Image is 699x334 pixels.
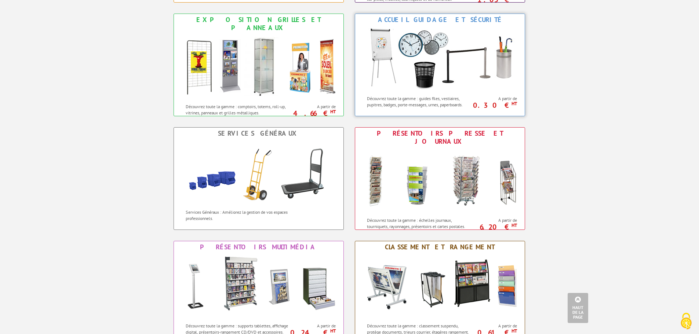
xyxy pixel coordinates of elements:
p: Services Généraux : Améliorez la gestion de vos espaces professionnels. [186,209,290,221]
img: Classement et Rangement [359,253,521,319]
img: Cookies (fenêtre modale) [677,312,695,330]
a: Services Généraux Services Généraux Services Généraux : Améliorez la gestion de vos espaces profe... [174,127,344,230]
div: Accueil Guidage et Sécurité [357,16,523,24]
span: A partir de [292,323,336,329]
div: Services Généraux [176,129,342,137]
sup: HT [511,328,517,334]
p: Découvrez toute la gamme : échelles journaux, tourniquets, rayonnages, présentoirs et cartes post... [367,217,472,230]
div: Présentoirs Multimédia [176,243,342,251]
a: Présentoirs Presse et Journaux Présentoirs Presse et Journaux Découvrez toute la gamme : échelles... [355,127,525,230]
a: Accueil Guidage et Sécurité Accueil Guidage et Sécurité Découvrez toute la gamme : guides files, ... [355,14,525,116]
span: A partir de [474,96,517,102]
sup: HT [330,328,336,334]
p: 0.30 € [470,103,517,107]
img: Présentoirs Presse et Journaux [359,147,521,213]
a: Haut de la page [568,293,588,323]
div: Présentoirs Presse et Journaux [357,129,523,146]
button: Cookies (fenêtre modale) [673,309,699,334]
img: Accueil Guidage et Sécurité [359,26,521,92]
a: Exposition Grilles et Panneaux Exposition Grilles et Panneaux Découvrez toute la gamme : comptoir... [174,14,344,116]
sup: HT [330,109,336,115]
img: Exposition Grilles et Panneaux [178,34,339,100]
img: Présentoirs Multimédia [178,253,339,319]
p: 4.66 € [289,111,336,115]
p: Découvrez toute la gamme : comptoirs, totems, roll-up, vitrines, panneaux et grilles métalliques. [186,103,290,116]
span: A partir de [292,104,336,110]
sup: HT [511,100,517,107]
span: A partir de [474,217,517,223]
sup: HT [511,222,517,228]
div: Exposition Grilles et Panneaux [176,16,342,32]
p: 6.20 € [470,225,517,229]
p: Découvrez toute la gamme : guides files, vestiaires, pupitres, badges, porte-messages, urnes, pap... [367,95,472,108]
img: Services Généraux [178,139,339,205]
div: Classement et Rangement [357,243,523,251]
span: A partir de [474,323,517,329]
